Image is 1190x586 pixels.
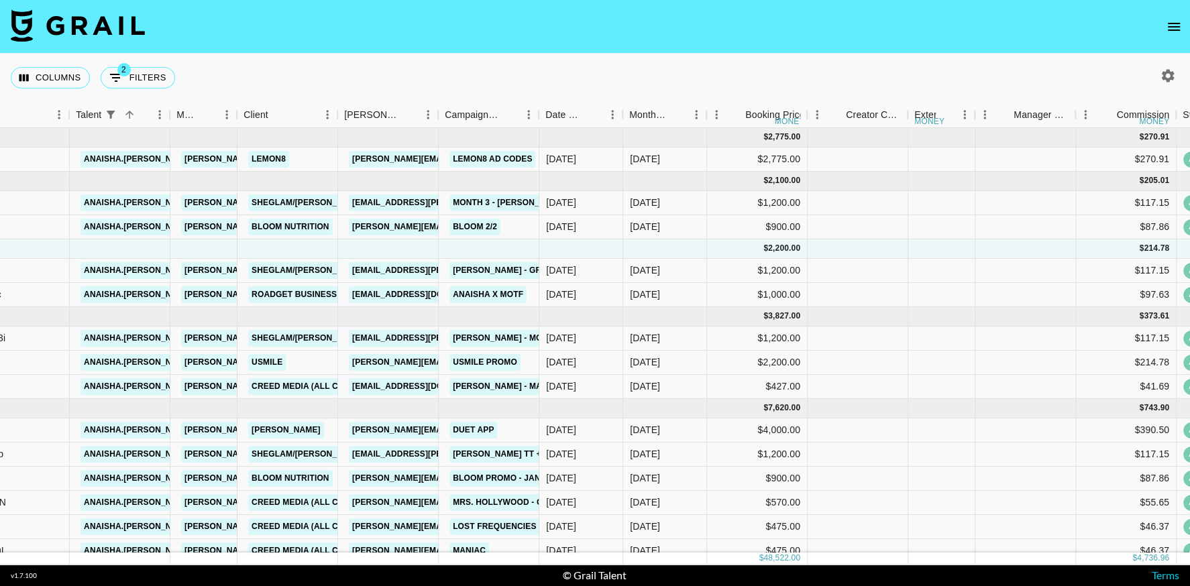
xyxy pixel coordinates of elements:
div: Talent [69,102,170,128]
button: Menu [807,105,827,125]
div: $87.86 [1076,467,1177,491]
div: $ [1140,175,1144,186]
a: Bloom 2/2 [449,219,500,235]
div: $117.15 [1076,327,1177,351]
div: $ [763,175,768,186]
a: SHEGLAM/[PERSON_NAME] [248,446,367,463]
div: $117.15 [1076,259,1177,283]
button: Sort [726,105,745,124]
div: 2,200.00 [768,243,800,254]
a: anaisha.[PERSON_NAME] [80,354,196,371]
div: 14/08/2024 [546,196,576,209]
button: Menu [975,105,995,125]
a: [PERSON_NAME] - Greenscreen Review Video [449,262,658,279]
a: [EMAIL_ADDRESS][DOMAIN_NAME] [349,286,499,303]
div: $97.63 [1076,283,1177,307]
div: $1,200.00 [707,191,808,215]
div: $427.00 [707,375,808,399]
a: [PERSON_NAME][EMAIL_ADDRESS][DOMAIN_NAME] [181,286,400,303]
div: $87.86 [1076,215,1177,239]
button: Show filters [101,105,120,124]
div: 21/12/2024 [546,423,576,436]
button: Show filters [101,67,175,89]
div: $ [763,131,768,143]
a: Usmile [248,354,286,371]
a: [PERSON_NAME] TT + IG Repost [449,446,592,463]
a: [PERSON_NAME][EMAIL_ADDRESS][DOMAIN_NAME] [181,330,400,347]
a: anaisha.[PERSON_NAME] [80,262,196,279]
a: [PERSON_NAME][EMAIL_ADDRESS][DOMAIN_NAME] [181,354,400,371]
div: $ [1140,131,1144,143]
a: [EMAIL_ADDRESS][PERSON_NAME][DOMAIN_NAME] [349,194,567,211]
div: Sep '24 [630,152,660,166]
div: Client [244,102,268,128]
a: [PERSON_NAME][EMAIL_ADDRESS][DOMAIN_NAME] [181,542,400,559]
a: [EMAIL_ADDRESS][PERSON_NAME][DOMAIN_NAME] [349,330,567,347]
div: $46.37 [1076,539,1177,563]
a: [PERSON_NAME][EMAIL_ADDRESS][DOMAIN_NAME] [349,542,567,559]
div: 214.78 [1144,243,1169,254]
div: Jan '25 [630,423,660,436]
a: Month 3 - [PERSON_NAME] [449,194,570,211]
div: 12/11/2024 [546,471,576,485]
a: [PERSON_NAME] - Make it feel like christmas [449,378,661,395]
a: anaisha.[PERSON_NAME] [80,194,196,211]
div: Month Due [623,102,706,128]
div: $117.15 [1076,443,1177,467]
div: $ [1132,552,1137,564]
div: Booker [337,102,438,128]
div: $ [1140,243,1144,254]
div: $ [763,402,768,414]
a: [PERSON_NAME][EMAIL_ADDRESS][DOMAIN_NAME] [181,219,400,235]
div: Jan '25 [630,495,660,509]
a: Creed Media (All Campaigns) [248,518,388,535]
div: $117.15 [1076,191,1177,215]
div: Dec '24 [630,379,660,393]
a: Lost Frequencies - Love Is The Only Thing [449,518,651,535]
div: Month Due [629,102,667,128]
div: $570.00 [707,491,808,515]
div: 12/09/2024 [546,152,576,166]
div: money [1139,117,1169,125]
div: $ [1140,402,1144,414]
div: Jan '25 [630,520,660,533]
a: anaisha.[PERSON_NAME] [80,446,196,463]
a: Duet App [449,422,497,438]
div: 7,620.00 [768,402,800,414]
a: [PERSON_NAME][EMAIL_ADDRESS][DOMAIN_NAME] [181,262,400,279]
div: 05/12/2024 [546,355,576,369]
div: 3,827.00 [768,310,800,322]
div: Jan '25 [630,471,660,485]
div: $900.00 [707,467,808,491]
div: $4,000.00 [707,418,808,443]
button: Sort [995,105,1014,124]
div: Manager [176,102,198,128]
button: Menu [519,105,539,125]
span: 2 [117,63,131,76]
div: Nov '24 [630,263,660,277]
div: $475.00 [707,539,808,563]
a: Mrs. Hollywood - Go-Jo [449,494,566,511]
button: Menu [317,105,337,125]
a: [PERSON_NAME][EMAIL_ADDRESS][DOMAIN_NAME] [349,219,567,235]
img: Grail Talent [11,9,145,42]
a: [EMAIL_ADDRESS][PERSON_NAME][DOMAIN_NAME] [349,446,567,463]
a: [PERSON_NAME][EMAIL_ADDRESS][DOMAIN_NAME] [181,494,400,511]
div: Dec '24 [630,355,660,369]
div: 2,775.00 [768,131,800,143]
button: Menu [706,105,726,125]
div: $1,200.00 [707,327,808,351]
a: [PERSON_NAME][EMAIL_ADDRESS][DOMAIN_NAME] [181,518,400,535]
div: $214.78 [1076,351,1177,375]
button: Menu [955,105,975,125]
a: [PERSON_NAME][EMAIL_ADDRESS][DOMAIN_NAME] [349,470,567,487]
div: 05/10/2024 [546,331,576,345]
a: Creed Media (All Campaigns) [248,494,388,511]
div: Client [237,102,337,128]
div: 4,736.96 [1137,552,1169,564]
button: Menu [217,105,237,125]
a: anaisha.[PERSON_NAME] [80,422,196,438]
div: Jan '25 [630,447,660,461]
a: anaisha.[PERSON_NAME] [80,219,196,235]
a: Terms [1152,569,1179,581]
